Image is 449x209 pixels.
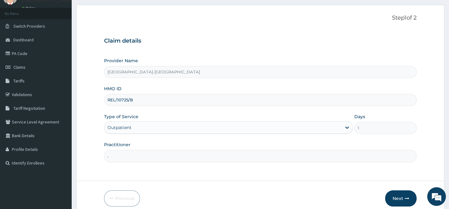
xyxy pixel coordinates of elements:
[13,78,25,84] span: Tariffs
[104,190,140,207] button: Previous
[104,114,138,120] label: Type of Service
[32,35,105,43] div: Chat with us now
[104,150,416,162] input: Enter Name
[22,6,37,10] a: Online
[385,190,417,207] button: Next
[13,64,26,70] span: Claims
[104,38,416,44] h3: Claim details
[107,124,131,131] div: Outpatient
[104,86,122,92] label: HMO ID
[104,15,416,21] p: Step 1 of 2
[354,114,365,120] label: Days
[104,94,416,106] input: Enter HMO ID
[102,3,117,18] div: Minimize live chat window
[104,142,131,148] label: Practitioner
[13,105,45,111] span: Tariff Negotiation
[104,58,138,64] label: Provider Name
[12,31,25,47] img: d_794563401_company_1708531726252_794563401
[36,64,86,127] span: We're online!
[13,37,34,43] span: Dashboard
[13,23,45,29] span: Switch Providers
[3,141,119,163] textarea: Type your message and hit 'Enter'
